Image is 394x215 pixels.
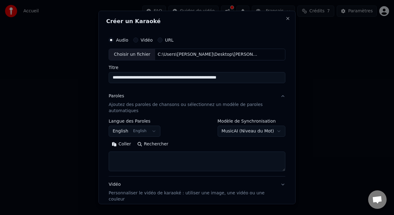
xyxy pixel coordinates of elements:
[134,139,171,149] button: Rechercher
[109,119,285,176] div: ParolesAjoutez des paroles de chansons ou sélectionnez un modèle de paroles automatiques
[109,93,124,99] div: Paroles
[109,190,275,202] p: Personnaliser le vidéo de karaoké : utiliser une image, une vidéo ou une couleur
[109,176,285,207] button: VidéoPersonnaliser le vidéo de karaoké : utiliser une image, une vidéo ou une couleur
[106,18,288,24] h2: Créer un Karaoké
[116,38,128,42] label: Audio
[109,139,134,149] button: Coller
[109,102,275,114] p: Ajoutez des paroles de chansons ou sélectionnez un modèle de paroles automatiques
[218,119,285,123] label: Modèle de Synchronisation
[109,88,285,119] button: ParolesAjoutez des paroles de chansons ou sélectionnez un modèle de paroles automatiques
[109,49,155,60] div: Choisir un fichier
[165,38,174,42] label: URL
[109,119,160,123] label: Langue des Paroles
[141,38,153,42] label: Vidéo
[109,65,285,70] label: Titre
[155,51,260,58] div: C:\Users\[PERSON_NAME]\Desktop\[PERSON_NAME] Ft B. Said - Géant de papier (Extended Edit)-14-02-2...
[109,181,275,202] div: Vidéo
